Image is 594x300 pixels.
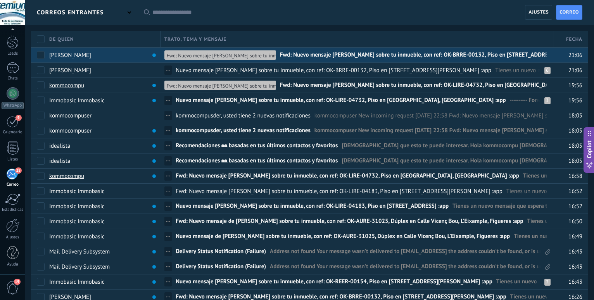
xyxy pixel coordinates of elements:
[14,279,21,285] span: 19
[176,199,547,214] a: Nuevo mensaje [PERSON_NAME] sobre tu inmueble, con ref: OK-LIRE-04183, Piso en [STREET_ADDRESS] :...
[176,142,338,153] span: Recomendaciones 🏘 basadas en tus últimos contactos y favoritos
[176,153,547,168] a: Recomendaciones 🏘 basadas en tus últimos contactos y favoritos[DEMOGRAPHIC_DATA] que esto te pued...
[176,259,547,274] a: Delivery Status Notification (Failure)Address not found Your message wasn't delivered to [EMAIL_A...
[167,82,463,90] span: Fwd: Nuevo mensaje [PERSON_NAME] sobre tu inmueble, con ref: OK-LIRE-04732, Piso en [GEOGRAPHIC_D...
[166,216,170,224] span: ...
[176,217,523,229] span: Fwd: Nuevo mensaje de Adnan sobre tu inmueble, con ref: OK-AURE-31025, Dúplex en Calle Vicenç Bou...
[525,5,552,20] a: Ajustes
[166,126,170,133] span: ...
[176,184,547,198] a: Fwd: Nuevo mensaje [PERSON_NAME] sobre tu inmueble, con ref: OK-LIRE-04183, Piso en [STREET_ADDRE...
[49,97,104,104] span: Immobasic Immobasic
[49,157,70,164] span: idealista
[568,203,582,210] span: 16:52
[544,279,551,286] div: 2
[2,51,24,56] div: Leads
[166,156,170,163] span: ...
[176,244,547,259] a: Delivery Status Notification (Failure)Address not found Your message wasn't delivered to [EMAIL_A...
[2,102,24,109] div: WhatsApp
[176,97,506,108] span: Nuevo mensaje de ricardo sobre tu inmueble, con ref: OK-LIRE-04732, Piso en La Bordeta, Lleida :app
[176,188,502,195] span: Fwd: Nuevo mensaje de Aillyn sobre tu inmueble, con ref: OK-LIRE-04183, Piso en Calle de Collbató...
[49,278,104,285] span: Immobasic Immobasic
[176,248,266,259] span: Delivery Status Notification (Failure)
[176,138,547,153] a: Recomendaciones 🏘 basadas en tus últimos contactos y favoritos[DEMOGRAPHIC_DATA] que esto te pued...
[176,112,311,119] span: kommocompusder, usted tiene 2 nuevas notificaciones
[49,248,110,255] span: Mail Delivery Subsystem
[16,115,22,121] span: 9
[2,76,24,81] div: Chats
[176,263,266,274] span: Delivery Status Notification (Failure)
[167,52,452,59] span: Fwd: Nuevo mensaje [PERSON_NAME] sobre tu inmueble, con ref: OK-BRRE-00132, Piso en [STREET_ADDRE...
[568,263,582,271] span: 16:43
[49,188,104,195] span: Immobasic Immobasic
[568,233,582,240] span: 16:49
[280,78,547,93] a: Fwd: Nuevo mensaje [PERSON_NAME] sobre tu inmueble, con ref: OK-LIRE-04732, Piso en [GEOGRAPHIC_D...
[176,93,547,108] a: Nuevo mensaje [PERSON_NAME] sobre tu inmueble, con ref: OK-LIRE-04732, Piso en [GEOGRAPHIC_DATA],...
[544,97,551,104] div: 3
[164,36,226,43] span: Trato, tema y mensaje
[176,123,547,138] a: kommocompusder, usted tiene 2 nuevas notificacioneskommocompuser New incoming request [DATE] 22:5...
[176,63,547,78] a: Nuevo mensaje [PERSON_NAME] sobre tu inmueble, con ref: OK-BRRE-00132, Piso en [STREET_ADDRESS][P...
[585,141,593,159] span: Copilot
[166,171,170,178] span: ...
[166,65,170,72] span: ...
[49,203,104,210] span: Immobasic Immobasic
[166,247,170,254] span: ...
[568,248,582,255] span: 16:43
[49,112,92,119] span: kommocompuser
[166,141,170,148] span: ...
[568,52,582,59] span: 21:06
[166,95,170,103] span: ...
[544,67,551,74] div: 6
[176,214,547,229] a: Fwd: Nuevo mensaje de [PERSON_NAME] sobre tu inmueble, con ref: OK-AURE-31025, Dúplex en Calle Vi...
[568,142,582,150] span: 18:05
[280,48,547,62] a: Fwd: Nuevo mensaje [PERSON_NAME] sobre tu inmueble, con ref: OK-BRRE-00132, Piso en [STREET_ADDRE...
[166,231,170,239] span: ...
[568,157,582,165] span: 18:05
[568,218,582,225] span: 16:50
[568,112,582,119] span: 18:05
[49,142,70,149] span: idealista
[176,274,547,289] a: Nuevo mensaje [PERSON_NAME] sobre tu inmueble, con ref: OK-REER-00154, Piso en [STREET_ADDRESS][P...
[49,52,91,59] span: Eduardo Esquivel
[49,127,92,134] span: kommocompuser
[176,233,510,244] span: Nuevo mensaje de Adnan sobre tu inmueble, con ref: OK-AURE-31025, Dúplex en Calle Vicenç Bou, L'E...
[49,233,104,240] span: Immobasic Immobasic
[176,278,492,289] span: Nuevo mensaje de Abdellah sobre tu inmueble, con ref: OK-REER-00154, Piso en Calle de la Costa Br...
[2,130,24,135] div: Calendario
[568,127,582,134] span: 18:05
[2,262,24,267] div: Ayuda
[164,81,276,90] a: Fwd: Nuevo mensaje [PERSON_NAME] sobre tu inmueble, con ref: OK-LIRE-04732, Piso en [GEOGRAPHIC_D...
[49,82,84,89] a: kommocompu
[166,262,170,269] span: ...
[49,172,84,179] a: kommocompu
[556,5,582,20] a: Correo
[176,202,449,214] span: Nuevo mensaje de Aillyn sobre tu inmueble, con ref: OK-LIRE-04183, Piso en Calle de Collbató, 13,...
[568,278,582,286] span: 16:43
[166,110,170,118] span: ...
[176,157,338,168] span: Recomendaciones 🏘 basadas en tus últimos contactos y favoritos
[166,292,170,299] span: ...
[176,229,547,244] a: Nuevo mensaje de [PERSON_NAME] sobre tu inmueble, con ref: OK-AURE-31025, Dúplex en Calle Vicenç ...
[568,188,582,195] span: 16:52
[49,263,110,270] span: Mail Delivery Subsystem
[559,5,579,19] span: Correo
[49,67,91,74] span: Eduardo Esquivel
[166,277,170,284] span: ...
[566,36,582,43] span: Fecha
[176,67,491,74] span: Nuevo mensaje de pedro sobre tu inmueble, con ref: OK-BRRE-00132, Piso en Calle Sant Vicenç, 1, C...
[176,169,547,183] a: Fwd: Nuevo mensaje [PERSON_NAME] sobre tu inmueble, con ref: OK-LIRE-04732, Piso en [GEOGRAPHIC_D...
[176,172,519,183] span: Fwd: Nuevo mensaje de ricardo sobre tu inmueble, con ref: OK-LIRE-04732, Piso en La Bordeta, Llei...
[568,97,582,104] span: 19:56
[568,172,582,180] span: 16:58
[176,108,547,123] a: kommocompusder, usted tiene 2 nuevas notificacioneskommocompuser New incoming request [DATE] 22:5...
[2,182,24,187] div: Correo
[15,167,22,174] span: 25
[2,157,24,162] div: Listas
[49,36,74,43] span: De quien
[166,186,170,193] span: ...
[176,127,311,138] span: kommocompusder, usted tiene 2 nuevas notificaciones
[568,82,582,89] span: 19:56
[528,5,549,19] span: Ajustes
[568,67,582,74] span: 21:06
[2,235,24,240] div: Ajustes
